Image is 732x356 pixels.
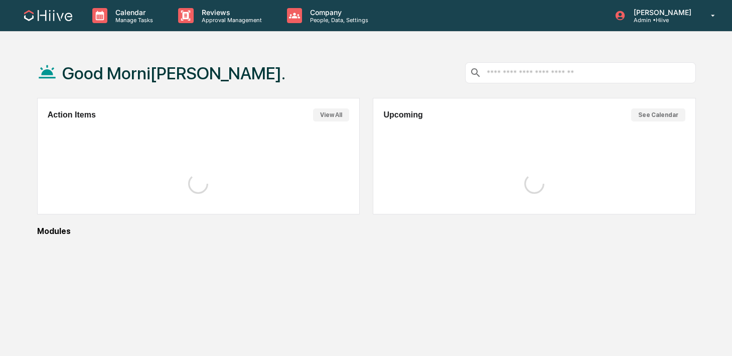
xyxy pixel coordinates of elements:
p: Company [302,8,373,17]
button: View All [313,108,349,122]
h2: Upcoming [383,110,422,120]
div: Modules [37,226,696,236]
p: Calendar [107,8,158,17]
p: [PERSON_NAME] [626,8,696,17]
button: See Calendar [631,108,685,122]
p: Manage Tasks [107,17,158,24]
img: logo [24,10,72,21]
p: People, Data, Settings [302,17,373,24]
p: Admin • Hiive [626,17,696,24]
p: Approval Management [194,17,267,24]
h1: Good Morni[PERSON_NAME]. [62,63,285,83]
p: Reviews [194,8,267,17]
h2: Action Items [48,110,96,120]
